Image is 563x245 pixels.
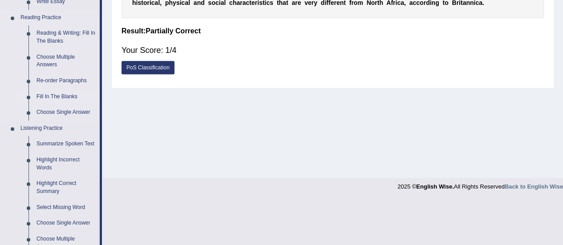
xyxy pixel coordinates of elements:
[505,183,563,190] a: Back to English Wise
[32,49,100,73] a: Choose Multiple Answers
[32,136,100,152] a: Summarize Spoken Text
[32,73,100,89] a: Re-order Paragraphs
[32,25,100,49] a: Reading & Writing: Fill In The Blanks
[32,176,100,199] a: Highlight Correct Summary
[16,10,100,26] a: Reading Practice
[416,183,454,190] strong: English Wise.
[122,27,544,35] h4: Result:
[32,152,100,176] a: Highlight Incorrect Words
[122,40,544,61] div: Your Score: 1/4
[32,215,100,231] a: Choose Single Answer
[32,89,100,105] a: Fill In The Blanks
[16,120,100,137] a: Listening Practice
[32,104,100,120] a: Choose Single Answer
[397,178,563,191] div: 2025 © All Rights Reserved
[32,200,100,216] a: Select Missing Word
[122,61,174,74] a: PoS Classification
